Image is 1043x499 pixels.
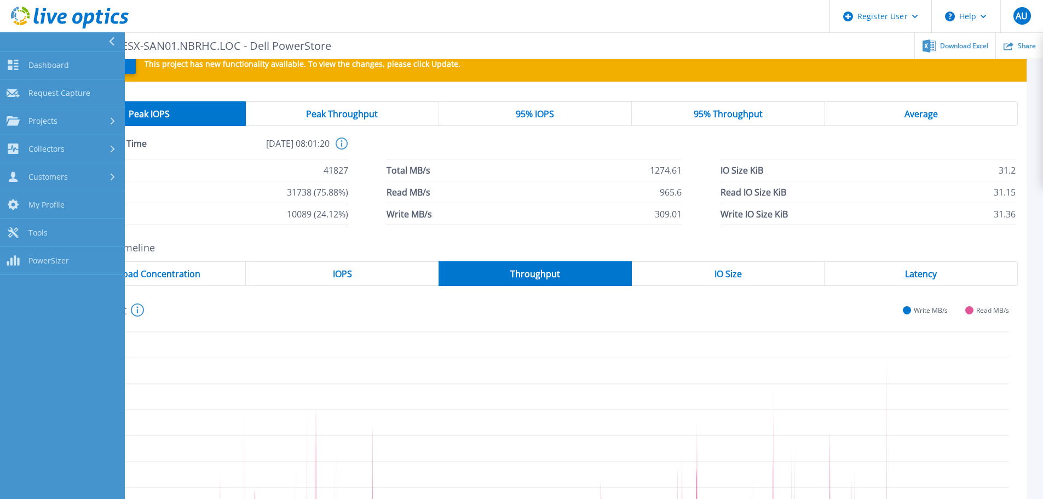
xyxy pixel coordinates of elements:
span: IOPS [333,269,352,278]
span: Workload Concentration [99,269,200,278]
span: Latency [905,269,937,278]
span: Write MB/s [387,203,432,225]
span: 31.36 [994,203,1016,225]
span: 1274.61 [650,159,682,181]
span: 31.15 [994,181,1016,203]
span: Throughput [510,269,560,278]
span: Write MB/s [914,306,948,314]
span: Collectors [28,144,65,154]
h2: Performance Timeline [53,242,1018,254]
span: AU [1016,12,1028,20]
span: 41827 [324,159,348,181]
span: ESX-SAN01.NBRHC.LOC - Dell PowerStore [114,39,332,52]
span: IO Size KiB [721,159,763,181]
span: Customers [28,172,68,182]
span: PowerSizer [28,256,69,266]
span: 10089 (24.12%) [287,203,348,225]
span: Tools [28,228,48,238]
span: Read IO Size KiB [721,181,786,203]
span: Peak Throughput [306,110,378,118]
span: 95% Throughput [694,110,763,118]
span: Share [1018,43,1036,49]
span: Request Capture [28,88,90,98]
span: 965.6 [660,181,682,203]
span: Projects [28,116,57,126]
p: PowerStore [53,39,332,52]
span: Read MB/s [976,306,1009,314]
span: Dashboard [28,60,69,70]
span: Average [904,110,938,118]
span: Download Excel [940,43,988,49]
span: 309.01 [655,203,682,225]
span: Total MB/s [387,159,430,181]
p: This project has new functionality available. To view the changes, please click Update. [145,60,460,68]
span: 31738 (75.88%) [287,181,348,203]
span: 31.2 [999,159,1016,181]
span: Read MB/s [387,181,430,203]
span: 95% IOPS [516,110,554,118]
span: Write IO Size KiB [721,203,788,225]
span: IO Size [714,269,742,278]
span: My Profile [28,200,65,210]
span: Peak IOPS [129,110,170,118]
span: [DATE] 08:01:20 [191,137,330,159]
